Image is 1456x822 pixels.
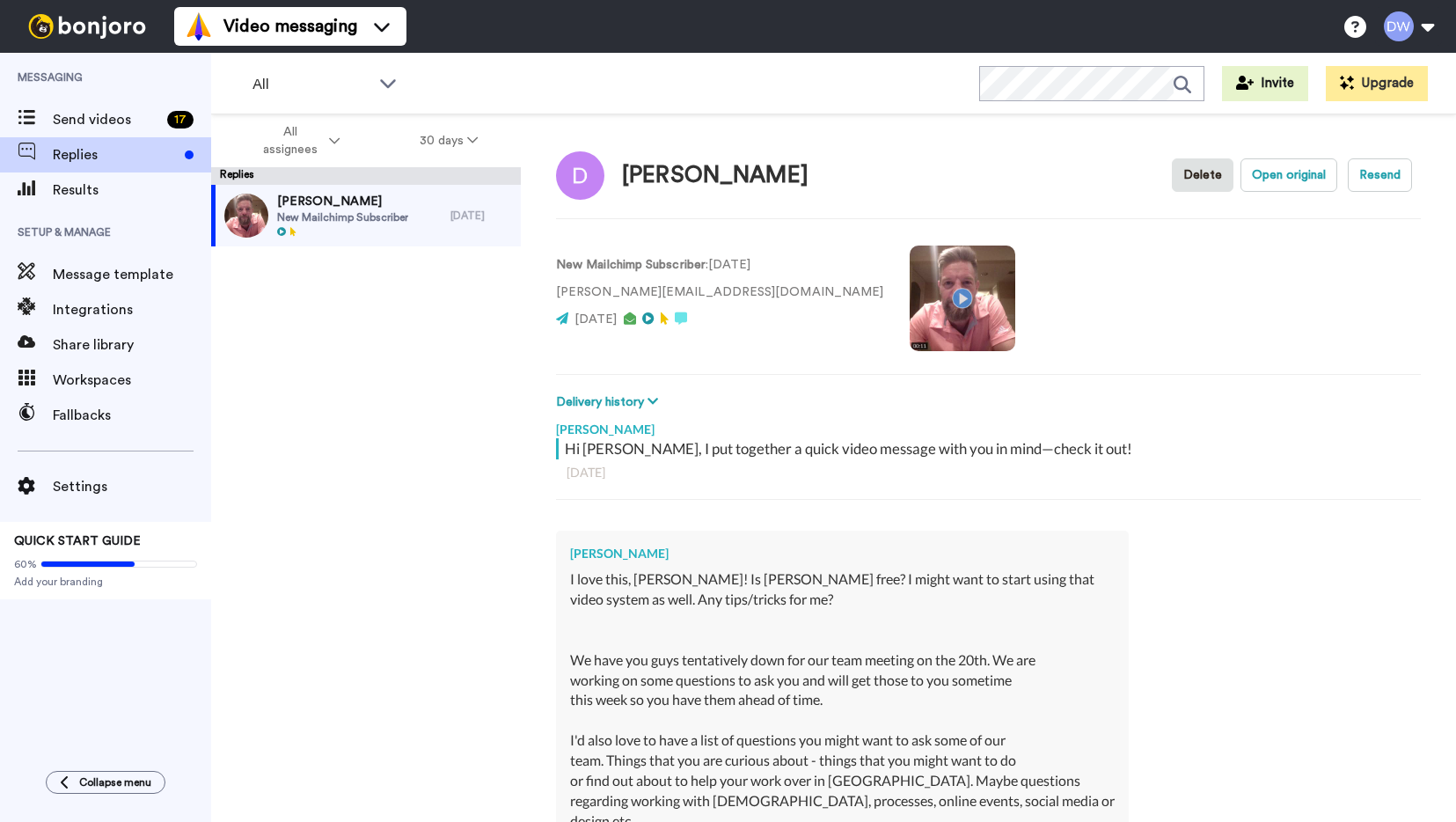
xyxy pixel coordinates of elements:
span: Send videos [53,109,160,130]
img: Image of Dionna Sanchez [556,151,604,200]
button: Collapse menu [46,771,165,794]
img: vm-color.svg [185,12,213,40]
div: [DATE] [567,464,1410,481]
span: Workspaces [53,370,211,391]
span: All assignees [254,123,326,158]
button: Delivery history [556,393,663,412]
span: Add your branding [14,575,197,589]
p: [PERSON_NAME][EMAIL_ADDRESS][DOMAIN_NAME] [556,283,883,302]
div: 17 [167,111,194,128]
span: Collapse menu [79,775,151,789]
button: 30 days [380,125,518,157]
span: Settings [53,476,211,497]
span: All [252,74,370,95]
button: Resend [1348,158,1412,192]
button: Open original [1240,158,1337,192]
div: Hi [PERSON_NAME], I put together a quick video message with you in mind—check it out! [565,438,1416,459]
div: Replies [211,167,521,185]
button: Upgrade [1326,66,1428,101]
span: Results [53,180,211,201]
button: Delete [1172,158,1233,192]
div: [PERSON_NAME] [622,163,808,188]
strong: New Mailchimp Subscriber [556,259,706,271]
img: a627407e-6a60-4052-bc04-dfe375e199bf-thumb.jpg [224,194,268,238]
span: New Mailchimp Subscriber [277,210,408,224]
span: [PERSON_NAME] [277,193,408,210]
span: Fallbacks [53,405,211,426]
a: [PERSON_NAME]New Mailchimp Subscriber[DATE] [211,185,521,246]
div: [DATE] [450,209,512,223]
div: [PERSON_NAME] [556,412,1421,438]
span: Share library [53,334,211,356]
span: QUICK START GUIDE [14,535,141,547]
span: Replies [53,144,178,165]
p: : [DATE] [556,256,883,275]
div: [PERSON_NAME] [570,545,1115,562]
span: Integrations [53,299,211,320]
span: [DATE] [574,313,617,326]
button: Invite [1222,66,1308,101]
span: Message template [53,264,211,285]
button: All assignees [215,116,380,165]
img: bj-logo-header-white.svg [21,14,153,39]
span: Video messaging [223,14,357,39]
span: 60% [14,557,37,571]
